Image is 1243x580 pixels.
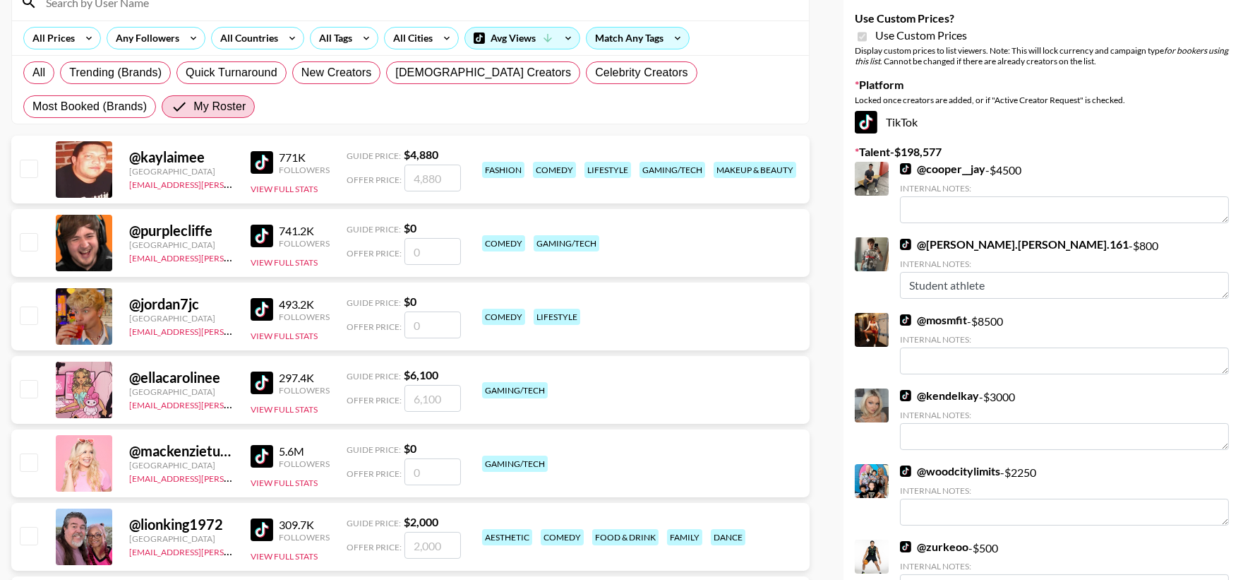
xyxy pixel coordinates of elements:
div: @ ellacarolinee [129,369,234,386]
img: TikTok [251,225,273,247]
a: [EMAIL_ADDRESS][PERSON_NAME][DOMAIN_NAME] [129,544,338,557]
div: comedy [482,309,525,325]
input: 6,100 [404,385,461,412]
div: Followers [279,385,330,396]
div: comedy [533,162,576,178]
div: 309.7K [279,518,330,532]
div: @ purplecliffe [129,222,234,239]
div: All Tags [311,28,355,49]
div: Internal Notes: [900,561,1229,572]
strong: $ 0 [404,295,416,308]
div: Internal Notes: [900,259,1229,269]
strong: $ 0 [404,442,416,455]
span: Guide Price: [347,150,401,161]
img: TikTok [251,372,273,394]
span: New Creators [301,64,372,81]
span: [DEMOGRAPHIC_DATA] Creators [395,64,571,81]
div: gaming/tech [534,235,599,251]
em: for bookers using this list [855,45,1228,66]
div: Avg Views [465,28,580,49]
input: 0 [404,312,461,338]
span: Quick Turnaround [186,64,277,81]
div: 5.6M [279,444,330,458]
img: TikTok [900,466,911,477]
a: [EMAIL_ADDRESS][PERSON_NAME][DOMAIN_NAME] [129,397,338,410]
a: @woodcitylimits [900,464,1000,478]
div: fashion [482,162,524,178]
div: lifestyle [584,162,631,178]
div: family [667,529,702,545]
span: Use Custom Prices [875,28,967,42]
div: Match Any Tags [587,28,689,49]
div: Followers [279,165,330,175]
div: Internal Notes: [900,183,1229,194]
div: - $ 2250 [900,464,1229,526]
div: - $ 8500 [900,313,1229,374]
img: TikTok [855,111,877,134]
div: aesthetic [482,529,532,545]
div: lifestyle [534,309,580,325]
div: - $ 800 [900,237,1229,299]
div: All Prices [24,28,78,49]
img: TikTok [900,163,911,174]
label: Talent - $ 198,577 [855,145,1232,159]
button: View Full Stats [251,404,318,415]
div: comedy [482,235,525,251]
span: Guide Price: [347,518,401,528]
div: 771K [279,150,330,165]
div: Followers [279,532,330,543]
div: [GEOGRAPHIC_DATA] [129,239,234,250]
input: 4,880 [404,165,461,191]
span: My Roster [193,98,246,115]
div: 493.2K [279,297,330,312]
img: TikTok [251,298,273,321]
div: @ lionking1972 [129,516,234,533]
div: [GEOGRAPHIC_DATA] [129,533,234,544]
div: - $ 4500 [900,162,1229,223]
div: [GEOGRAPHIC_DATA] [129,313,234,324]
img: TikTok [900,239,911,250]
strong: $ 2,000 [404,515,438,528]
span: Offer Price: [347,248,402,259]
img: TikTok [251,445,273,468]
a: [EMAIL_ADDRESS][PERSON_NAME][DOMAIN_NAME] [129,470,338,484]
a: @zurkeoo [900,540,968,554]
div: Internal Notes: [900,334,1229,345]
span: Celebrity Creators [595,64,688,81]
div: @ jordan7jc [129,295,234,313]
span: Offer Price: [347,174,402,185]
a: @kendelkay [900,389,979,403]
img: TikTok [251,519,273,541]
div: Internal Notes: [900,485,1229,496]
div: All Countries [212,28,281,49]
img: TikTok [900,390,911,401]
span: Trending (Brands) [69,64,162,81]
div: TikTok [855,111,1232,134]
div: @ mackenzieturner0 [129,442,234,460]
strong: $ 4,880 [404,148,438,161]
input: 2,000 [404,532,461,559]
a: @cooper__jay [900,162,985,176]
div: food & drink [592,529,659,545]
strong: $ 0 [404,221,416,235]
button: View Full Stats [251,257,318,268]
div: gaming/tech [639,162,705,178]
div: [GEOGRAPHIC_DATA] [129,386,234,397]
strong: $ 6,100 [404,368,438,381]
label: Use Custom Prices? [855,11,1232,25]
span: Offer Price: [347,542,402,552]
a: @[PERSON_NAME].[PERSON_NAME].161 [900,237,1129,251]
div: - $ 3000 [900,389,1229,450]
textarea: Student athlete [900,272,1229,299]
button: View Full Stats [251,551,318,562]
button: View Full Stats [251,184,318,194]
div: Locked once creators are added, or if "Active Creator Request" is checked. [855,95,1232,105]
div: gaming/tech [482,382,548,398]
div: [GEOGRAPHIC_DATA] [129,460,234,470]
div: @ kaylaimee [129,148,234,166]
button: View Full Stats [251,478,318,488]
a: @mosmfit [900,313,967,327]
span: Guide Price: [347,224,401,235]
div: Followers [279,238,330,249]
div: makeup & beauty [714,162,796,178]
